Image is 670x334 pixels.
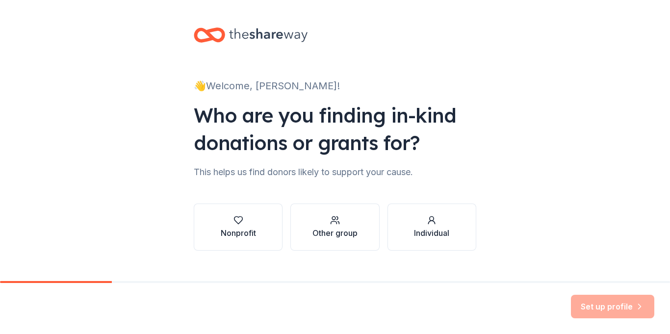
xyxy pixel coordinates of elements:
[414,227,449,239] div: Individual
[387,204,476,251] button: Individual
[290,204,379,251] button: Other group
[312,227,358,239] div: Other group
[221,227,256,239] div: Nonprofit
[194,164,476,180] div: This helps us find donors likely to support your cause.
[194,102,476,156] div: Who are you finding in-kind donations or grants for?
[194,204,283,251] button: Nonprofit
[194,78,476,94] div: 👋 Welcome, [PERSON_NAME]!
